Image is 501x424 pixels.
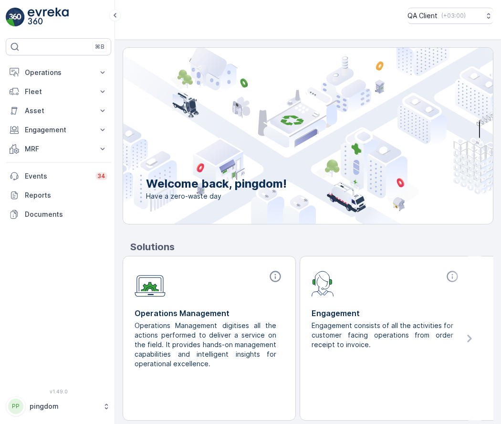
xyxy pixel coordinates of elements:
[28,8,69,27] img: logo_light-DOdMpM7g.png
[8,399,23,414] div: PP
[6,120,111,139] button: Engagement
[25,125,92,135] p: Engagement
[6,8,25,27] img: logo
[95,43,104,51] p: ⌘B
[135,307,284,319] p: Operations Management
[146,191,287,201] span: Have a zero-waste day
[6,186,111,205] a: Reports
[312,321,453,350] p: Engagement consists of all the activities for customer facing operations from order receipt to in...
[6,63,111,82] button: Operations
[25,191,107,200] p: Reports
[312,270,334,297] img: module-icon
[6,205,111,224] a: Documents
[97,172,105,180] p: 34
[135,321,276,369] p: Operations Management digitises all the actions performed to deliver a service on the field. It p...
[6,101,111,120] button: Asset
[30,402,98,411] p: pingdom
[6,389,111,394] span: v 1.49.0
[25,210,107,219] p: Documents
[25,171,90,181] p: Events
[312,307,461,319] p: Engagement
[6,82,111,101] button: Fleet
[407,8,493,24] button: QA Client(+03:00)
[25,68,92,77] p: Operations
[25,87,92,96] p: Fleet
[441,12,466,20] p: ( +03:00 )
[130,240,493,254] p: Solutions
[25,144,92,154] p: MRF
[146,176,287,191] p: Welcome back, pingdom!
[6,396,111,416] button: PPpingdom
[6,139,111,159] button: MRF
[25,106,92,116] p: Asset
[6,167,111,186] a: Events34
[407,11,438,21] p: QA Client
[80,48,493,224] img: city illustration
[135,270,166,297] img: module-icon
